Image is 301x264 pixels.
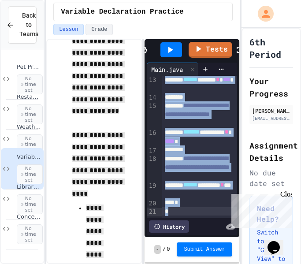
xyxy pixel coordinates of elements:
[53,24,84,35] button: Lesson
[249,36,293,60] h1: 6th Period
[147,102,158,128] div: 15
[228,190,292,228] iframe: chat widget
[8,6,37,44] button: Back to Teams
[249,167,293,189] div: No due date set
[147,65,187,74] div: Main.java
[249,75,293,100] h2: Your Progress
[17,224,43,245] span: No time set
[189,42,232,58] a: Tests
[147,93,158,102] div: 14
[17,104,43,125] span: No time set
[17,93,42,101] span: Restaurant Order System
[17,134,43,155] span: No time set
[147,76,158,93] div: 13
[61,7,183,17] span: Variable Declaration Practice
[17,123,42,131] span: Weather Station Debugger
[147,155,158,181] div: 18
[85,24,113,35] button: Grade
[163,246,166,253] span: /
[17,213,42,221] span: Concert Ticket Calculator
[249,139,293,164] h2: Assignment Details
[147,146,158,155] div: 17
[252,107,290,115] div: [PERSON_NAME]
[147,129,158,146] div: 16
[17,183,42,191] span: Library Card Creator
[17,164,43,185] span: No time set
[17,63,42,71] span: Pet Profile Fix
[149,220,189,233] div: History
[184,246,225,253] span: Submit Answer
[154,245,161,254] span: -
[147,63,198,76] div: Main.java
[264,229,292,255] iframe: chat widget
[147,199,158,208] div: 20
[147,208,158,216] div: 21
[252,115,290,122] div: [EMAIL_ADDRESS][DOMAIN_NAME]
[17,74,43,95] span: No time set
[17,153,42,161] span: Variable Declaration Practice
[147,182,158,199] div: 19
[167,246,170,253] span: 0
[19,11,38,39] span: Back to Teams
[4,4,61,56] div: Chat with us now!Close
[249,4,276,24] div: My Account
[17,194,43,215] span: No time set
[177,242,232,257] button: Submit Answer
